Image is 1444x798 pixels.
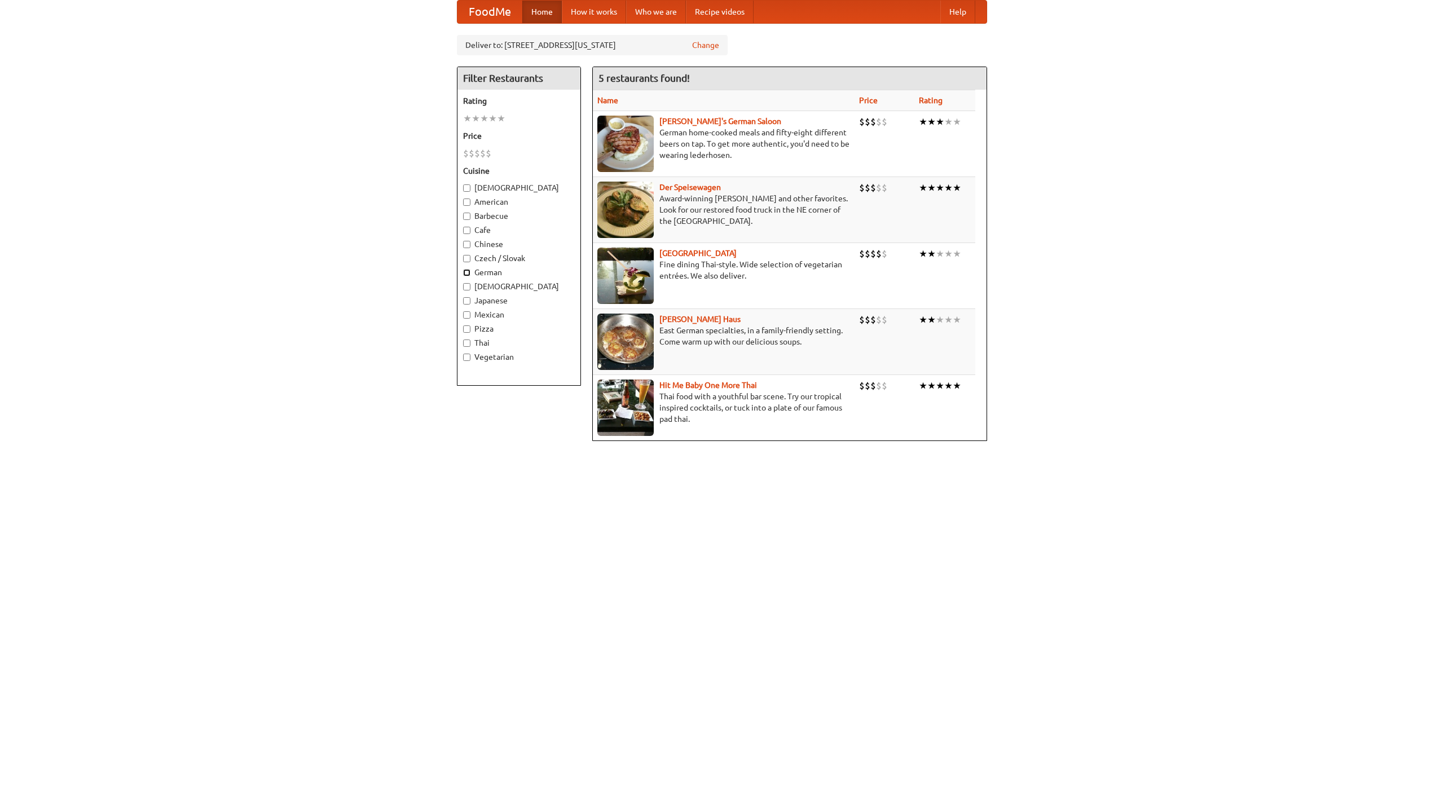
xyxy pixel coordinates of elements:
li: $ [859,182,865,194]
p: Thai food with a youthful bar scene. Try our tropical inspired cocktails, or tuck into a plate of... [597,391,850,425]
img: babythai.jpg [597,380,654,436]
li: ★ [936,314,944,326]
p: German home-cooked meals and fifty-eight different beers on tap. To get more authentic, you'd nee... [597,127,850,161]
a: Change [692,39,719,51]
img: kohlhaus.jpg [597,314,654,370]
li: $ [876,248,882,260]
a: Home [522,1,562,23]
li: ★ [919,182,927,194]
li: ★ [927,314,936,326]
a: Price [859,96,878,105]
li: ★ [927,380,936,392]
li: ★ [944,380,953,392]
li: ★ [919,116,927,128]
input: Cafe [463,227,470,234]
img: esthers.jpg [597,116,654,172]
p: East German specialties, in a family-friendly setting. Come warm up with our delicious soups. [597,325,850,347]
li: $ [859,116,865,128]
li: $ [865,182,870,194]
li: ★ [936,380,944,392]
li: ★ [919,314,927,326]
input: Barbecue [463,213,470,220]
img: speisewagen.jpg [597,182,654,238]
label: [DEMOGRAPHIC_DATA] [463,182,575,193]
li: ★ [953,116,961,128]
input: Japanese [463,297,470,305]
a: [GEOGRAPHIC_DATA] [659,249,737,258]
li: ★ [936,116,944,128]
li: $ [870,116,876,128]
li: $ [882,248,887,260]
li: ★ [953,314,961,326]
a: Rating [919,96,943,105]
li: $ [882,314,887,326]
li: ★ [488,112,497,125]
li: $ [870,380,876,392]
li: $ [865,380,870,392]
input: Pizza [463,325,470,333]
li: $ [870,248,876,260]
li: ★ [497,112,505,125]
p: Award-winning [PERSON_NAME] and other favorites. Look for our restored food truck in the NE corne... [597,193,850,227]
a: Recipe videos [686,1,754,23]
li: ★ [936,182,944,194]
label: Czech / Slovak [463,253,575,264]
input: Thai [463,340,470,347]
input: Czech / Slovak [463,255,470,262]
li: $ [882,116,887,128]
li: ★ [463,112,472,125]
label: Japanese [463,295,575,306]
ng-pluralize: 5 restaurants found! [598,73,690,83]
img: satay.jpg [597,248,654,304]
label: Vegetarian [463,351,575,363]
li: ★ [927,248,936,260]
li: ★ [472,112,480,125]
li: ★ [944,314,953,326]
li: $ [865,314,870,326]
li: $ [486,147,491,160]
li: $ [859,314,865,326]
label: German [463,267,575,278]
li: ★ [944,182,953,194]
li: ★ [919,248,927,260]
a: Name [597,96,618,105]
li: ★ [919,380,927,392]
li: $ [474,147,480,160]
a: FoodMe [457,1,522,23]
a: Der Speisewagen [659,183,721,192]
a: How it works [562,1,626,23]
li: $ [876,380,882,392]
input: Vegetarian [463,354,470,361]
label: American [463,196,575,208]
input: Mexican [463,311,470,319]
li: $ [876,314,882,326]
li: $ [859,380,865,392]
li: ★ [927,116,936,128]
li: ★ [944,248,953,260]
li: ★ [927,182,936,194]
li: $ [463,147,469,160]
label: Mexican [463,309,575,320]
a: [PERSON_NAME] Haus [659,315,741,324]
h5: Price [463,130,575,142]
a: Hit Me Baby One More Thai [659,381,757,390]
li: $ [870,314,876,326]
label: [DEMOGRAPHIC_DATA] [463,281,575,292]
li: ★ [953,380,961,392]
a: [PERSON_NAME]'s German Saloon [659,117,781,126]
label: Pizza [463,323,575,334]
label: Cafe [463,224,575,236]
li: $ [469,147,474,160]
li: $ [859,248,865,260]
input: American [463,199,470,206]
h5: Cuisine [463,165,575,177]
li: $ [870,182,876,194]
input: Chinese [463,241,470,248]
li: $ [876,116,882,128]
li: ★ [480,112,488,125]
li: $ [865,248,870,260]
li: $ [882,380,887,392]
